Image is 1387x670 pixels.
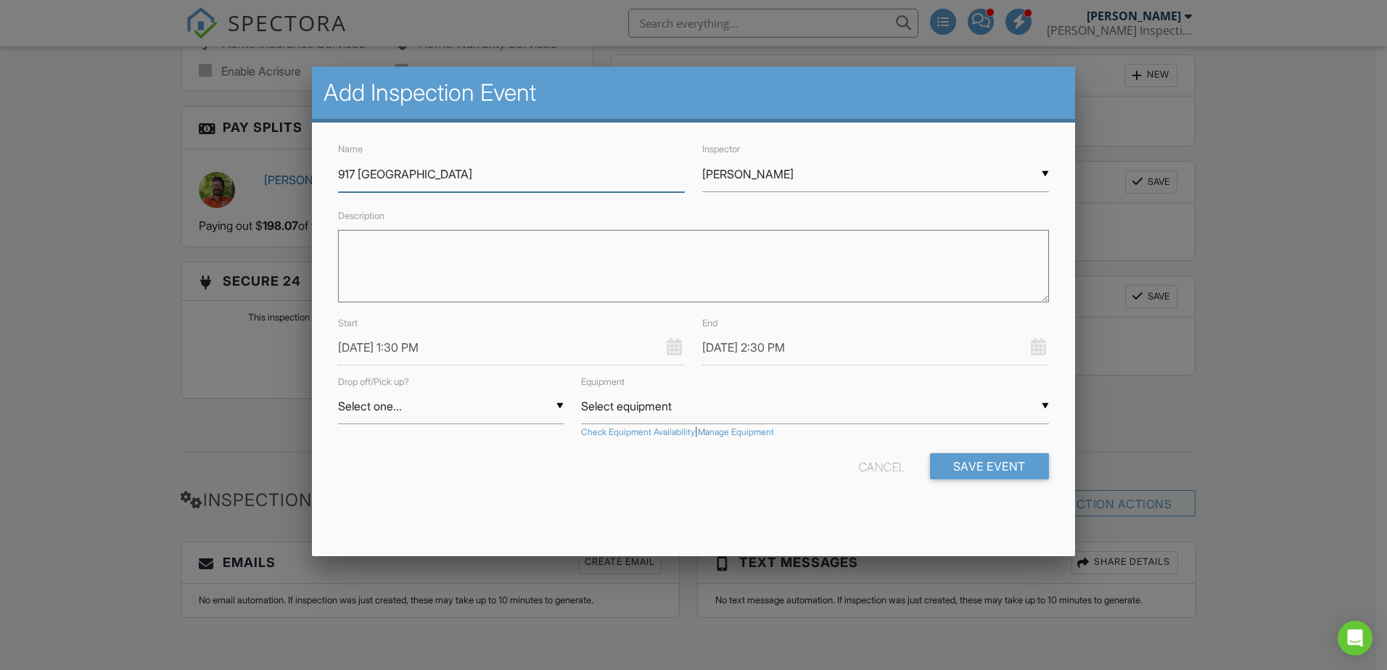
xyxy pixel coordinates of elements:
div: Open Intercom Messenger [1338,621,1372,655]
label: Inspector [702,144,740,154]
label: Start [338,318,358,328]
a: Check Equipment Availability [581,426,695,439]
input: Select Date [702,330,1049,365]
label: End [702,318,717,328]
input: Select Date [338,330,685,365]
label: Description [338,210,384,221]
button: Save Event [930,453,1049,479]
h2: Add Inspection Event [324,78,1063,107]
div: Cancel [859,453,905,479]
label: Drop off/Pick up? [338,376,409,387]
div: | [581,426,1049,439]
a: Manage Equipment [698,426,774,439]
label: Name [338,144,363,154]
label: Equipment [581,376,625,387]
